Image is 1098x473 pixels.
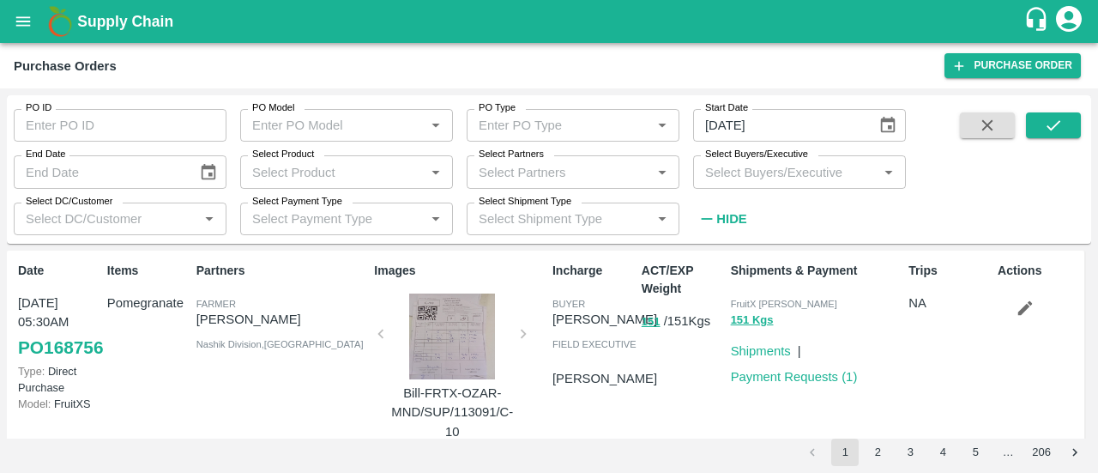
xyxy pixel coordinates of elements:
[43,4,77,39] img: logo
[1023,6,1053,37] div: customer-support
[642,262,724,298] p: ACT/EXP Weight
[908,294,991,312] p: NA
[107,294,190,312] p: Pomegranate
[196,299,236,309] span: Farmer
[472,114,624,136] input: Enter PO Type
[18,396,100,412] p: FruitXS
[1027,439,1056,466] button: Go to page 206
[872,109,904,142] button: Choose date, selected date is Jul 19, 2025
[791,335,801,361] div: |
[192,156,225,189] button: Choose date
[374,262,546,280] p: Images
[896,439,924,466] button: Go to page 3
[252,195,342,209] label: Select Payment Type
[908,262,991,280] p: Trips
[245,208,397,230] input: Select Payment Type
[705,148,808,161] label: Select Buyers/Executive
[731,344,791,358] a: Shipments
[77,13,173,30] b: Supply Chain
[651,161,673,184] button: Open
[796,439,1091,466] nav: pagination navigation
[245,114,397,136] input: Enter PO Model
[693,204,751,233] button: Hide
[929,439,956,466] button: Go to page 4
[18,365,45,378] span: Type:
[698,161,872,183] input: Select Buyers/Executive
[1061,439,1089,466] button: Go to next page
[705,101,748,115] label: Start Date
[18,363,100,396] p: Direct Purchase
[552,310,657,329] p: [PERSON_NAME]
[252,101,295,115] label: PO Model
[196,262,368,280] p: Partners
[651,208,673,230] button: Open
[18,332,103,363] a: PO168756
[479,148,544,161] label: Select Partners
[962,439,989,466] button: Go to page 5
[196,310,368,329] p: [PERSON_NAME]
[651,114,673,136] button: Open
[878,161,900,184] button: Open
[198,208,220,230] button: Open
[472,208,624,230] input: Select Shipment Type
[864,439,891,466] button: Go to page 2
[19,208,193,230] input: Select DC/Customer
[998,262,1080,280] p: Actions
[994,445,1022,461] div: …
[245,161,419,183] input: Select Product
[26,101,51,115] label: PO ID
[14,55,117,77] div: Purchase Orders
[693,109,865,142] input: Start Date
[77,9,1023,33] a: Supply Chain
[252,148,314,161] label: Select Product
[642,312,661,332] button: 151
[26,195,112,209] label: Select DC/Customer
[18,294,100,332] p: [DATE] 05:30AM
[425,208,447,230] button: Open
[14,109,226,142] input: Enter PO ID
[642,312,724,331] p: / 151 Kgs
[552,262,635,280] p: Incharge
[18,397,51,410] span: Model:
[425,114,447,136] button: Open
[14,155,185,188] input: End Date
[479,101,516,115] label: PO Type
[472,161,646,183] input: Select Partners
[3,2,43,41] button: open drawer
[731,370,858,384] a: Payment Requests (1)
[388,384,516,441] p: Bill-FRTX-OZAR-MND/SUP/113091/C-10
[18,262,100,280] p: Date
[944,53,1081,78] a: Purchase Order
[425,161,447,184] button: Open
[731,262,902,280] p: Shipments & Payment
[552,299,585,309] span: buyer
[1053,3,1084,39] div: account of current user
[716,212,746,226] strong: Hide
[107,262,190,280] p: Items
[196,339,364,349] span: Nashik Division , [GEOGRAPHIC_DATA]
[731,311,774,330] button: 151 Kgs
[831,439,859,466] button: page 1
[26,148,65,161] label: End Date
[552,339,636,349] span: field executive
[731,299,837,309] span: FruitX [PERSON_NAME]
[479,195,571,209] label: Select Shipment Type
[552,369,657,388] p: [PERSON_NAME]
